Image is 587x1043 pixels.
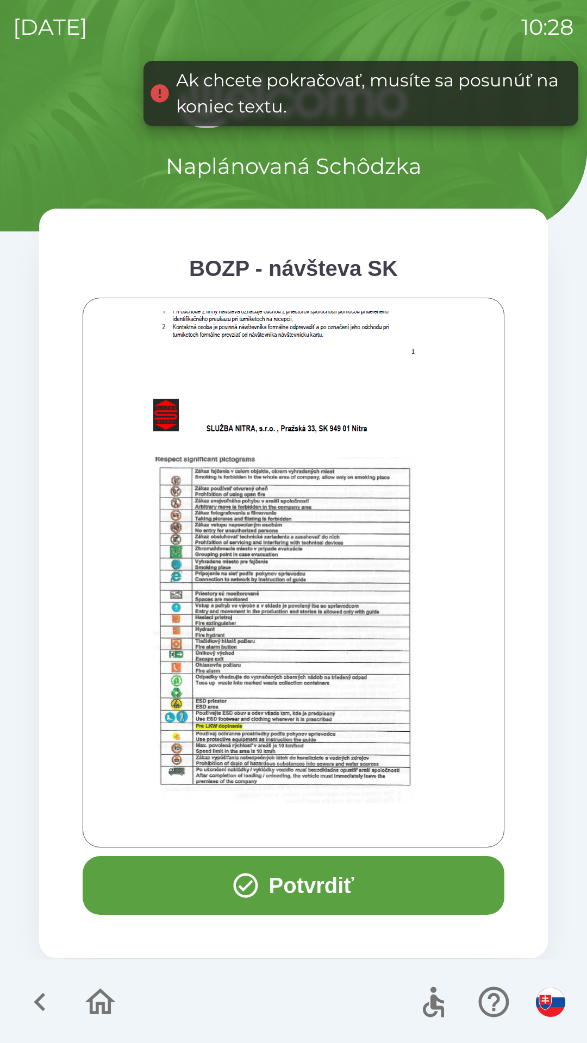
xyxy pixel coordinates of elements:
[83,856,504,915] button: Potvrdiť
[13,11,88,43] p: [DATE]
[536,988,565,1017] img: sk flag
[39,76,548,128] img: Logo
[83,252,504,285] div: BOZP - návšteva SK
[176,67,567,120] div: Ak chcete pokračovať, musíte sa posunúť na koniec textu.
[166,150,422,183] p: Naplánovaná Schôdzka
[521,11,574,43] p: 10:28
